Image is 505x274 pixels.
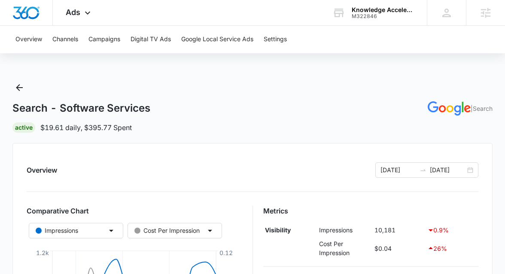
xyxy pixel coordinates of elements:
[372,237,425,259] td: $0.04
[372,223,425,237] td: 10,181
[264,26,287,53] button: Settings
[36,249,49,256] tspan: 1.2k
[128,223,222,238] button: Cost Per Impression
[40,122,132,133] p: $19.61 daily , $395.77 Spent
[29,223,123,238] button: Impressions
[352,13,414,19] div: account id
[88,26,120,53] button: Campaigns
[428,101,471,116] img: GOOGLE_ADS
[219,249,233,256] tspan: 0.12
[12,81,26,94] button: Back
[12,102,150,115] h1: Search - Software Services
[27,206,242,216] h3: Comparative Chart
[317,223,372,237] td: Impressions
[36,226,78,235] div: Impressions
[430,165,465,175] input: End date
[265,226,291,234] strong: Visibility
[66,8,80,17] span: Ads
[134,226,200,235] div: Cost Per Impression
[15,26,42,53] button: Overview
[27,165,57,175] h2: Overview
[427,225,476,235] div: 0.9 %
[317,237,372,259] td: Cost Per Impression
[352,6,414,13] div: account name
[420,167,426,174] span: to
[12,122,35,133] div: Active
[52,26,78,53] button: Channels
[420,167,426,174] span: swap-right
[471,104,493,113] p: | Search
[181,26,253,53] button: Google Local Service Ads
[427,243,476,253] div: 26 %
[131,26,171,53] button: Digital TV Ads
[263,206,478,216] h3: Metrics
[380,165,416,175] input: Start date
